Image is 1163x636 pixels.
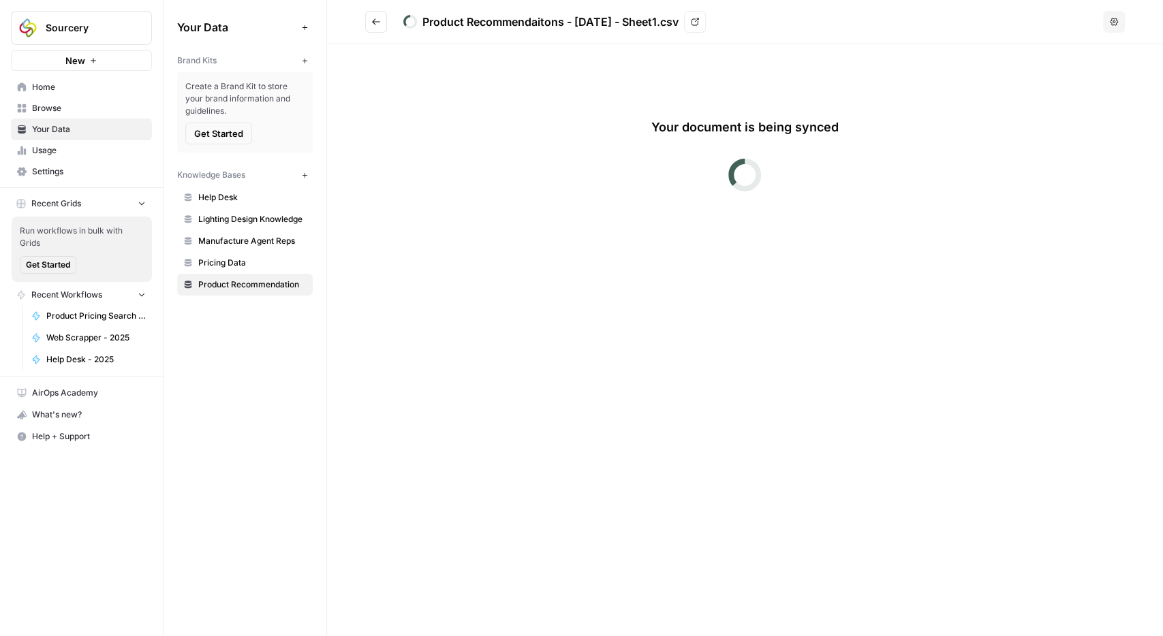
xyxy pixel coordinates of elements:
span: Your document is being synced [651,118,839,137]
a: Help Desk [177,187,313,208]
a: Web Scrapper - 2025 [25,327,152,349]
span: Run workflows in bulk with Grids [20,225,144,249]
a: Your Data [11,118,152,140]
span: Help + Support [32,430,146,443]
a: Pricing Data [177,252,313,274]
span: Brand Kits [177,54,217,67]
a: Product Pricing Search - 2025 [25,305,152,327]
a: Lighting Design Knowledge [177,208,313,230]
div: What's new? [12,404,151,425]
button: Help + Support [11,426,152,447]
span: Home [32,81,146,93]
span: Create a Brand Kit to store your brand information and guidelines. [185,80,305,117]
button: Recent Grids [11,193,152,214]
span: AirOps Academy [32,387,146,399]
a: Help Desk - 2025 [25,349,152,370]
span: Your Data [32,123,146,136]
span: New [65,54,85,67]
button: Workspace: Sourcery [11,11,152,45]
span: Usage [32,144,146,157]
span: Product Recommendation [198,279,307,291]
span: Help Desk [198,191,307,204]
a: Usage [11,140,152,161]
button: Recent Workflows [11,285,152,305]
button: Go back [365,11,387,33]
span: Get Started [26,259,70,271]
span: Manufacture Agent Reps [198,235,307,247]
span: Web Scrapper - 2025 [46,332,146,344]
a: Browse [11,97,152,119]
a: Manufacture Agent Reps [177,230,313,252]
a: Settings [11,161,152,182]
span: Recent Workflows [31,289,102,301]
a: Product Recommendation [177,274,313,296]
span: Lighting Design Knowledge [198,213,307,225]
span: Pricing Data [198,257,307,269]
img: Sourcery Logo [16,16,40,40]
span: Sourcery [46,21,128,35]
div: Product Recommendaitons - [DATE] - Sheet1.csv [422,14,679,30]
a: AirOps Academy [11,382,152,404]
span: Browse [32,102,146,114]
button: What's new? [11,404,152,426]
a: Home [11,76,152,98]
button: Get Started [20,256,76,274]
button: New [11,50,152,71]
span: Product Pricing Search - 2025 [46,310,146,322]
span: Settings [32,165,146,178]
span: Knowledge Bases [177,169,245,181]
span: Help Desk - 2025 [46,353,146,366]
button: Get Started [185,123,252,144]
span: Get Started [194,127,243,140]
span: Your Data [177,19,296,35]
span: Recent Grids [31,197,81,210]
